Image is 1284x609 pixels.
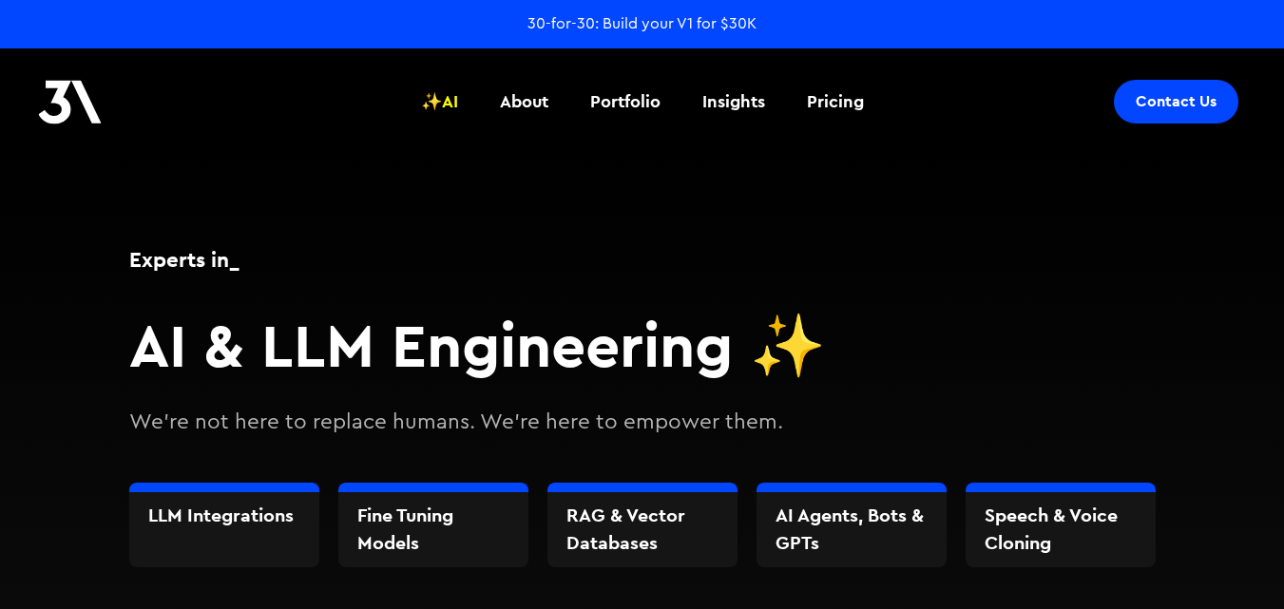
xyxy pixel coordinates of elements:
a: RAG & Vector Databases [566,502,719,558]
h2: AI & LLM Engineering ✨ [129,309,1156,382]
a: Insights [691,67,776,137]
div: Insights [702,89,765,114]
div: About [500,89,548,114]
div: Contact Us [1136,92,1217,111]
a: Speech & Voice Cloning [985,502,1137,558]
a: LLM Integrations [148,502,300,529]
a: 30-for-30: Build your V1 for $30K [527,13,757,34]
a: AI Agents, Bots & GPTs [776,502,928,558]
a: Contact Us [1114,80,1238,124]
a: About [489,67,560,137]
div: ✨AI [421,89,458,114]
a: ✨AI [410,67,470,137]
a: Portfolio [579,67,672,137]
a: Pricing [795,67,875,137]
div: Pricing [807,89,864,114]
div: Portfolio [590,89,661,114]
h1: Experts in_ [129,244,1156,275]
a: Fine Tuning Models [357,502,509,558]
p: We're not here to replace humans. We're here to empower them. [129,407,1156,439]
